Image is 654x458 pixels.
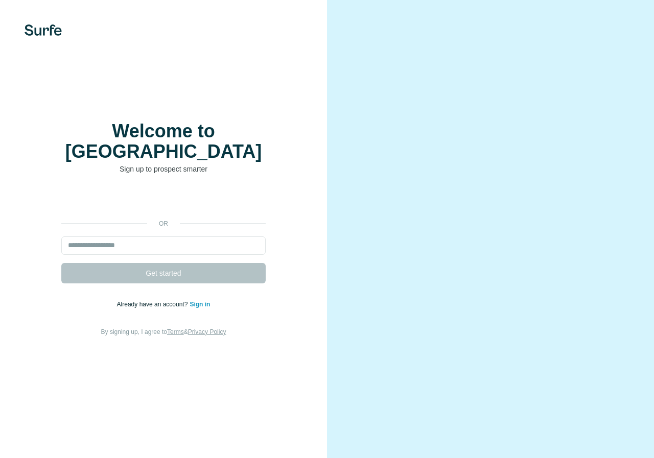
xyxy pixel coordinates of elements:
p: or [147,219,180,228]
a: Terms [167,328,184,335]
a: Privacy Policy [188,328,226,335]
h1: Welcome to [GEOGRAPHIC_DATA] [61,121,266,162]
span: By signing up, I agree to & [101,328,226,335]
a: Sign in [190,301,210,308]
iframe: Sign in with Google Button [56,189,271,212]
span: Already have an account? [117,301,190,308]
img: Surfe's logo [25,25,62,36]
p: Sign up to prospect smarter [61,164,266,174]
